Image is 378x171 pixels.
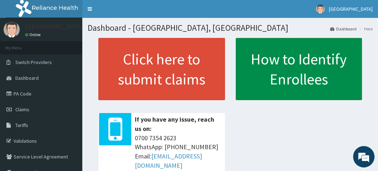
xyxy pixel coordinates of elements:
[88,23,373,33] h1: Dashboard - [GEOGRAPHIC_DATA], [GEOGRAPHIC_DATA]
[98,38,225,100] a: Click here to submit claims
[15,106,29,113] span: Claims
[13,36,29,54] img: d_794563401_company_1708531726252_794563401
[4,103,136,128] textarea: Type your message and hit 'Enter'
[15,122,28,128] span: Tariffs
[135,133,221,170] span: 0700 7354 2623 WhatsApp: [PHONE_NUMBER] Email:
[41,44,99,116] span: We're online!
[25,23,84,30] p: [GEOGRAPHIC_DATA]
[329,6,373,12] span: [GEOGRAPHIC_DATA]
[15,59,52,65] span: Switch Providers
[37,40,120,49] div: Chat with us now
[135,152,202,170] a: [EMAIL_ADDRESS][DOMAIN_NAME]
[135,115,214,133] b: If you have any issue, reach us on:
[330,26,357,32] a: Dashboard
[15,75,39,81] span: Dashboard
[316,5,325,14] img: User Image
[236,38,362,100] a: How to Identify Enrollees
[4,21,20,38] img: User Image
[357,26,373,32] li: Here
[25,32,42,37] a: Online
[117,4,134,21] div: Minimize live chat window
